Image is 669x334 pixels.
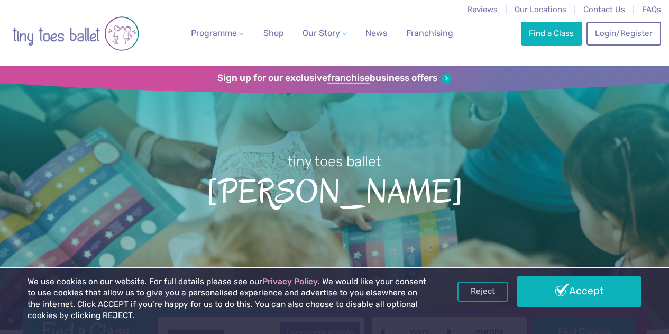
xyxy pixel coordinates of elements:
[17,171,652,210] span: [PERSON_NAME]
[217,73,452,84] a: Sign up for our exclusivefranchisebusiness offers
[298,23,351,44] a: Our Story
[467,5,498,14] a: Reviews
[517,276,641,307] a: Accept
[361,23,391,44] a: News
[303,28,340,38] span: Our Story
[583,5,625,14] a: Contact Us
[521,22,582,45] a: Find a Class
[327,73,370,84] strong: franchise
[12,7,139,60] img: tiny toes ballet
[187,23,248,44] a: Programme
[262,277,318,286] a: Privacy Policy
[586,22,661,45] a: Login/Register
[263,28,284,38] span: Shop
[402,23,457,44] a: Franchising
[457,282,508,302] a: Reject
[28,276,427,322] p: We use cookies on our website. For full details please see our . We would like your consent to us...
[191,28,237,38] span: Programme
[406,28,453,38] span: Franchising
[288,153,381,170] small: tiny toes ballet
[365,28,387,38] span: News
[642,5,661,14] a: FAQs
[515,5,566,14] a: Our Locations
[259,23,288,44] a: Shop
